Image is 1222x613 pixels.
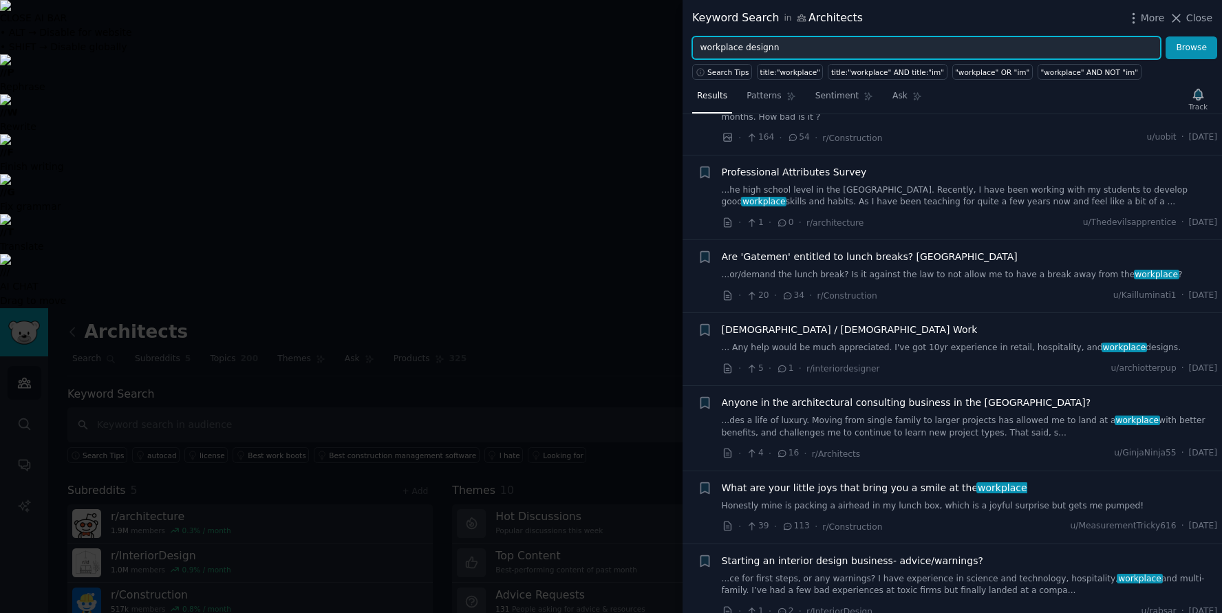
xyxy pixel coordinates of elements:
a: Anyone in the architectural consulting business in the [GEOGRAPHIC_DATA]? [722,396,1091,410]
span: · [738,447,741,461]
a: What are your little joys that bring you a smile at theworkplace [722,481,1027,495]
span: [DATE] [1189,520,1217,533]
span: 1 [776,363,793,375]
span: · [799,361,802,376]
span: workplace [976,482,1028,493]
span: 5 [746,363,763,375]
span: · [769,447,771,461]
span: What are your little joys that bring you a smile at the [722,481,1027,495]
span: r/Architects [812,449,860,459]
a: Starting an interior design business- advice/warnings? [722,554,983,568]
span: · [1181,363,1184,375]
span: workplace [1102,343,1147,352]
span: · [738,361,741,376]
span: · [1181,520,1184,533]
a: ...ce for first steps, or any warnings? I have experience in science and technology, hospitality,... [722,573,1218,597]
span: · [815,519,817,534]
span: [DATE] [1189,447,1217,460]
span: · [774,519,777,534]
span: [DATE] [1189,363,1217,375]
span: u/MeasurementTricky616 [1071,520,1177,533]
a: ... Any help would be much appreciated. I've got 10yr experience in retail, hospitality, andworkp... [722,342,1218,354]
a: Honestly mine is packing a airhead in my lunch box, which is a joyful surprise but gets me pumped! [722,500,1218,513]
span: 113 [782,520,810,533]
span: u/archiotterpup [1111,363,1177,375]
span: workplace [1117,574,1162,583]
span: r/interiordesigner [806,364,880,374]
span: · [769,361,771,376]
span: 16 [776,447,799,460]
span: · [738,519,741,534]
span: · [804,447,806,461]
span: u/GinjaNinja55 [1114,447,1176,460]
a: ...des a life of luxury. Moving from single family to larger projects has allowed me to land at a... [722,415,1218,439]
span: 4 [746,447,763,460]
span: · [1181,447,1184,460]
span: 39 [746,520,769,533]
span: workplace [1115,416,1160,425]
span: r/Construction [822,522,882,532]
a: [DEMOGRAPHIC_DATA] / [DEMOGRAPHIC_DATA] Work [722,323,978,337]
